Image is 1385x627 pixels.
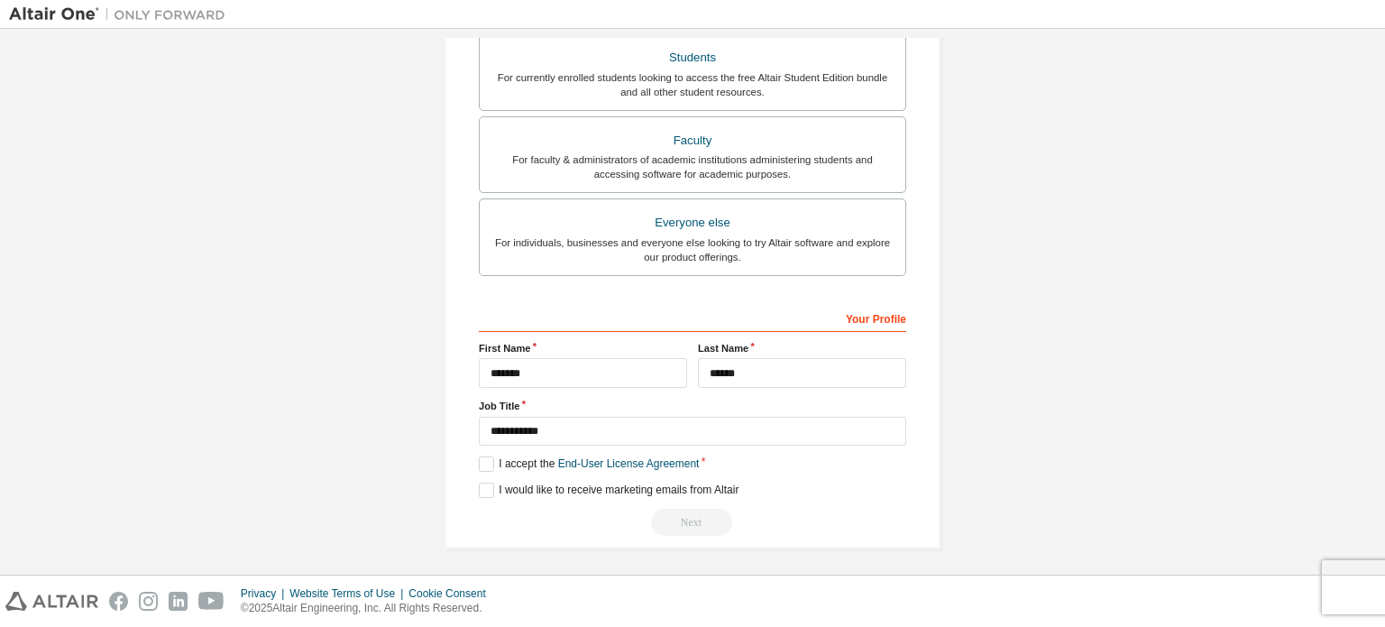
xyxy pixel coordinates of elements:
[491,152,894,181] div: For faculty & administrators of academic institutions administering students and accessing softwa...
[491,128,894,153] div: Faculty
[479,456,699,472] label: I accept the
[491,70,894,99] div: For currently enrolled students looking to access the free Altair Student Edition bundle and all ...
[491,235,894,264] div: For individuals, businesses and everyone else looking to try Altair software and explore our prod...
[198,592,225,611] img: youtube.svg
[479,399,906,413] label: Job Title
[289,586,408,601] div: Website Terms of Use
[491,210,894,235] div: Everyone else
[5,592,98,611] img: altair_logo.svg
[408,586,496,601] div: Cookie Consent
[479,483,738,498] label: I would like to receive marketing emails from Altair
[479,303,906,332] div: Your Profile
[109,592,128,611] img: facebook.svg
[491,45,894,70] div: Students
[169,592,188,611] img: linkedin.svg
[479,341,687,355] label: First Name
[241,601,497,616] p: © 2025 Altair Engineering, Inc. All Rights Reserved.
[698,341,906,355] label: Last Name
[139,592,158,611] img: instagram.svg
[9,5,234,23] img: Altair One
[558,457,700,470] a: End-User License Agreement
[241,586,289,601] div: Privacy
[479,509,906,536] div: Read and acccept EULA to continue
